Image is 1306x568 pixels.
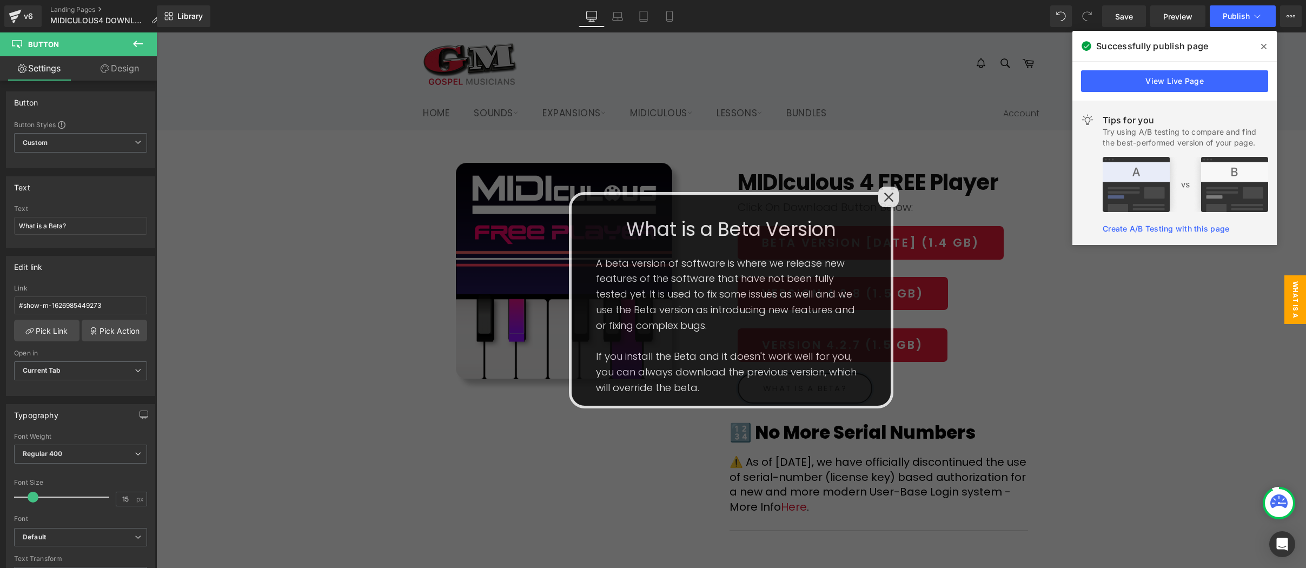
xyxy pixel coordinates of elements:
p: A beta version of software is where we release new features of the software that have not been fu... [440,223,710,301]
div: Try using A/B testing to compare and find the best-performed version of your page. [1103,127,1268,148]
div: Text [14,177,30,192]
div: Font Weight [14,433,147,440]
span: px [136,496,145,503]
div: Edit link [14,256,43,272]
a: Design [81,56,159,81]
a: Preview [1150,5,1205,27]
div: Link [14,285,147,292]
span: Library [177,11,203,21]
div: Open in [14,349,147,357]
input: https://your-shop.myshopify.com [14,296,147,314]
a: Pick Action [82,320,147,341]
div: Text Transform [14,555,147,563]
p: If you install the Beta and it doesn't work well for you, you can always download the previous ve... [440,316,710,363]
h1: What is a Beta Version [448,183,702,212]
b: Regular 400 [23,450,63,458]
a: Desktop [579,5,605,27]
a: Create A/B Testing with this page [1103,224,1229,233]
div: Tips for you [1103,114,1268,127]
a: v6 [4,5,42,27]
button: Redo [1076,5,1098,27]
button: Publish [1210,5,1276,27]
b: Custom [23,138,48,148]
a: View Live Page [1081,70,1268,92]
div: Typography [14,405,58,420]
span: What is a Beta [1106,243,1150,292]
span: Publish [1223,12,1250,21]
div: Button [14,92,38,107]
span: Save [1115,11,1133,22]
i: Default [23,533,46,542]
div: Font [14,515,147,523]
span: Button [28,40,59,49]
a: Mobile [657,5,682,27]
a: Landing Pages [50,5,167,14]
div: Button Styles [14,120,147,129]
span: MIDICULOUS4 DOWNLOAD [50,16,147,25]
div: Text [14,205,147,213]
a: Laptop [605,5,631,27]
span: Preview [1163,11,1192,22]
a: New Library [157,5,210,27]
button: Undo [1050,5,1072,27]
img: light.svg [1081,114,1094,127]
img: tip.png [1103,157,1268,212]
button: More [1280,5,1302,27]
b: Current Tab [23,366,61,374]
a: Tablet [631,5,657,27]
div: v6 [22,9,35,23]
div: Font Size [14,479,147,486]
a: Pick Link [14,320,79,341]
div: Open Intercom Messenger [1269,531,1295,557]
span: Successfully publish page [1096,39,1208,52]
